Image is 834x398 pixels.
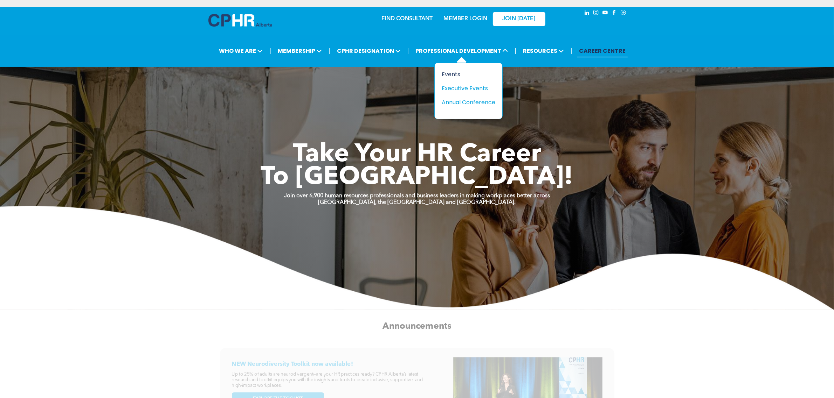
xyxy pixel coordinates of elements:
a: youtube [601,9,609,18]
span: NEW Neurodiversity Toolkit now available! [232,361,353,367]
li: | [571,44,572,58]
a: FIND CONSULTANT [382,16,433,22]
div: Events [442,70,490,79]
a: Social network [620,9,627,18]
li: | [407,44,409,58]
a: linkedin [583,9,591,18]
div: Annual Conference [442,98,490,107]
img: A blue and white logo for cp alberta [208,14,272,27]
a: Executive Events [442,84,495,93]
a: instagram [592,9,600,18]
span: Announcements [382,322,452,331]
a: MEMBER LOGIN [443,16,487,22]
span: Up to 25% of adults are neurodivergent—are your HR practices ready? CPHR Alberta’s latest researc... [232,372,423,388]
span: MEMBERSHIP [276,44,324,57]
span: CPHR DESIGNATION [335,44,403,57]
span: PROFESSIONAL DEVELOPMENT [413,44,510,57]
span: WHO WE ARE [217,44,265,57]
span: Take Your HR Career [293,142,541,168]
a: CAREER CENTRE [577,44,628,57]
strong: [GEOGRAPHIC_DATA], the [GEOGRAPHIC_DATA] and [GEOGRAPHIC_DATA]. [318,200,516,205]
a: JOIN [DATE] [493,12,545,26]
li: | [515,44,516,58]
a: facebook [611,9,618,18]
a: Annual Conference [442,98,495,107]
span: To [GEOGRAPHIC_DATA]! [261,165,573,190]
span: RESOURCES [521,44,566,57]
a: Events [442,70,495,79]
div: Executive Events [442,84,490,93]
strong: Join over 6,900 human resources professionals and business leaders in making workplaces better ac... [284,193,550,199]
li: | [329,44,330,58]
li: | [269,44,271,58]
span: JOIN [DATE] [503,16,536,22]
